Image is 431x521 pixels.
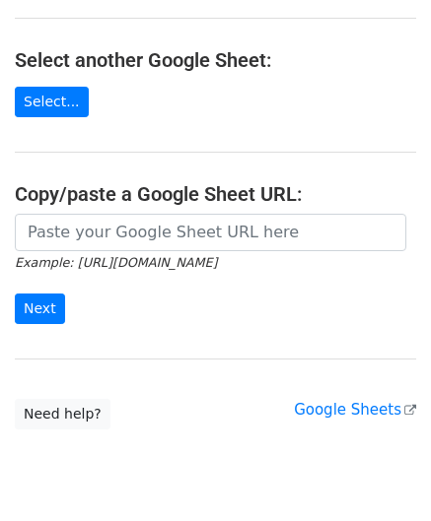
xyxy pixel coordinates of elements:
[15,255,217,270] small: Example: [URL][DOMAIN_NAME]
[294,401,416,419] a: Google Sheets
[15,214,406,251] input: Paste your Google Sheet URL here
[15,48,416,72] h4: Select another Google Sheet:
[15,87,89,117] a: Select...
[15,182,416,206] h4: Copy/paste a Google Sheet URL:
[15,399,110,429] a: Need help?
[15,293,65,324] input: Next
[332,426,431,521] iframe: Chat Widget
